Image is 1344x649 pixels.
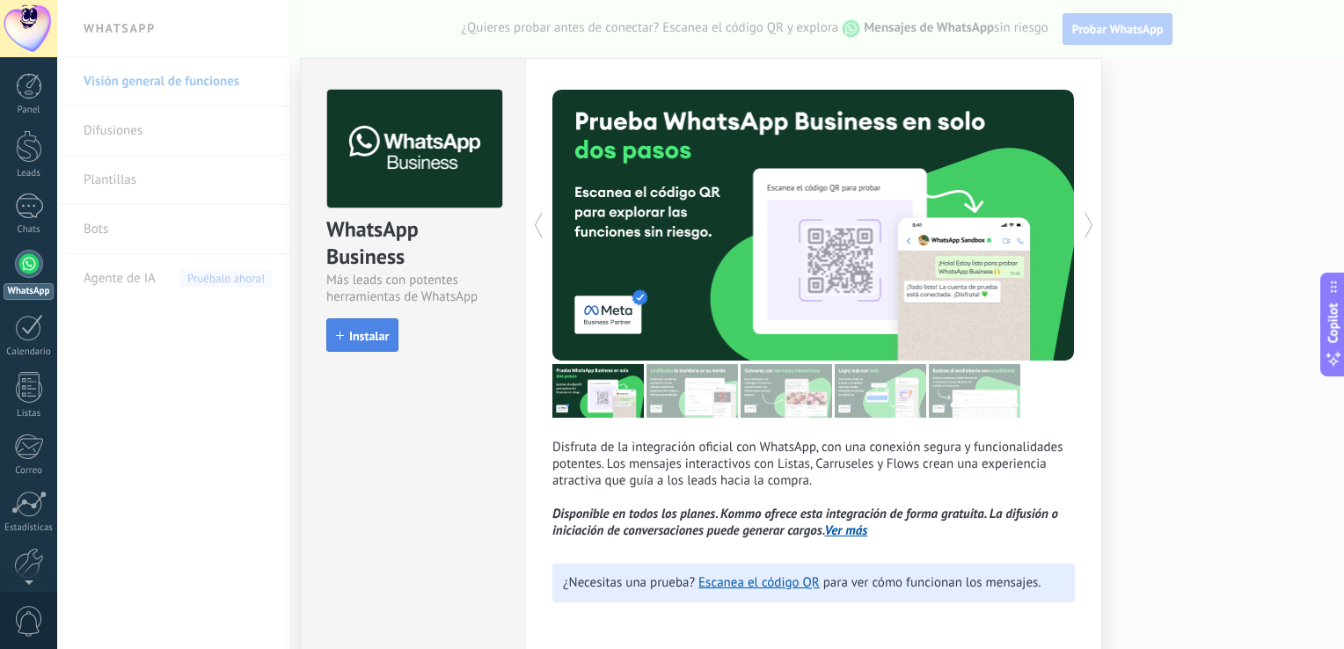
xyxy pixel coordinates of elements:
[823,574,1041,591] span: para ver cómo funcionan los mensajes.
[4,168,55,179] div: Leads
[4,346,55,358] div: Calendario
[4,465,55,477] div: Correo
[563,574,695,591] span: ¿Necesitas una prueba?
[4,408,55,419] div: Listas
[698,574,820,591] a: Escanea el código QR
[929,364,1020,418] img: tour_image_cc377002d0016b7ebaeb4dbe65cb2175.png
[4,283,54,300] div: WhatsApp
[326,272,500,305] div: Más leads con potentes herramientas de WhatsApp
[327,90,502,208] img: logo_main.png
[741,364,832,418] img: tour_image_1009fe39f4f058b759f0df5a2b7f6f06.png
[4,224,55,236] div: Chats
[349,330,389,342] span: Instalar
[552,364,644,418] img: tour_image_7a4924cebc22ed9e3259523e50fe4fd6.png
[326,318,398,352] button: Instalar
[646,364,738,418] img: tour_image_cc27419dad425b0ae96c2716632553fa.png
[4,522,55,534] div: Estadísticas
[1325,303,1342,344] span: Copilot
[326,215,500,272] div: WhatsApp Business
[552,506,1058,539] i: Disponible en todos los planes. Kommo ofrece esta integración de forma gratuita. La difusión o in...
[835,364,926,418] img: tour_image_62c9952fc9cf984da8d1d2aa2c453724.png
[552,439,1075,539] p: Disfruta de la integración oficial con WhatsApp, con una conexión segura y funcionalidades potent...
[4,105,55,116] div: Panel
[825,522,868,539] a: Ver más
